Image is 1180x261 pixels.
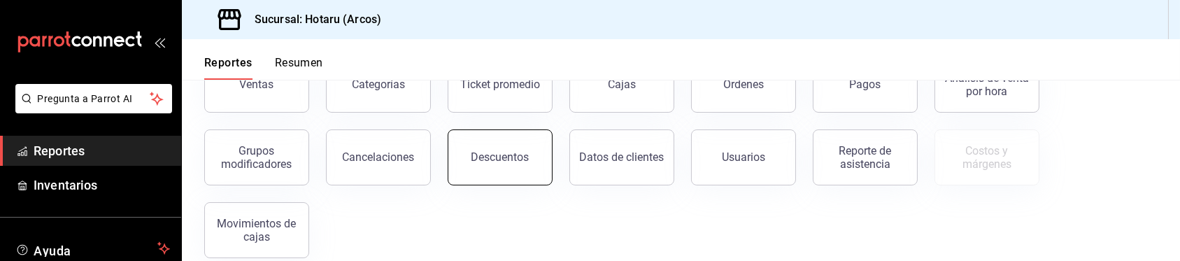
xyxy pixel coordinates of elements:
[722,150,765,164] div: Usuarios
[10,101,172,116] a: Pregunta a Parrot AI
[934,57,1039,113] button: Análisis de venta por hora
[243,11,381,28] h3: Sucursal: Hotaru (Arcos)
[38,92,150,106] span: Pregunta a Parrot AI
[944,144,1030,171] div: Costos y márgenes
[352,78,405,91] div: Categorías
[275,56,323,80] button: Resumen
[34,240,152,257] span: Ayuda
[448,129,553,185] button: Descuentos
[691,57,796,113] button: Órdenes
[608,78,636,91] div: Cajas
[723,78,764,91] div: Órdenes
[204,56,253,80] button: Reportes
[850,78,881,91] div: Pagos
[326,129,431,185] button: Cancelaciones
[15,84,172,113] button: Pregunta a Parrot AI
[460,78,540,91] div: Ticket promedio
[240,78,274,91] div: Ventas
[34,176,170,195] span: Inventarios
[213,217,300,244] div: Movimientos de cajas
[204,57,309,113] button: Ventas
[569,57,674,113] button: Cajas
[448,57,553,113] button: Ticket promedio
[934,129,1039,185] button: Contrata inventarios para ver este reporte
[471,150,529,164] div: Descuentos
[326,57,431,113] button: Categorías
[34,141,170,160] span: Reportes
[569,129,674,185] button: Datos de clientes
[204,56,323,80] div: navigation tabs
[343,150,415,164] div: Cancelaciones
[204,202,309,258] button: Movimientos de cajas
[813,129,918,185] button: Reporte de asistencia
[691,129,796,185] button: Usuarios
[813,57,918,113] button: Pagos
[580,150,664,164] div: Datos de clientes
[944,71,1030,98] div: Análisis de venta por hora
[213,144,300,171] div: Grupos modificadores
[822,144,909,171] div: Reporte de asistencia
[204,129,309,185] button: Grupos modificadores
[154,36,165,48] button: open_drawer_menu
